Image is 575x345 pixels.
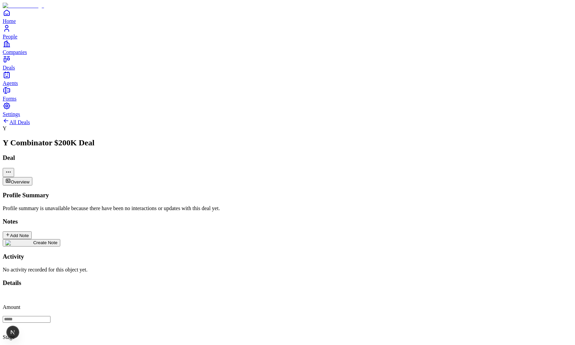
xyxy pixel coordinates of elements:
[3,3,44,9] img: Item Brain Logo
[3,86,572,102] a: Forms
[3,231,32,239] button: Add Note
[3,205,572,211] div: Profile summary is unavailable because there have been no interactions or updates with this deal ...
[3,24,572,39] a: People
[5,240,33,246] img: create note
[3,138,572,147] h2: Y Combinator $200K Deal
[3,34,18,39] span: People
[3,119,30,125] a: All Deals
[3,102,572,117] a: Settings
[3,55,572,70] a: Deals
[3,218,572,225] h3: Notes
[3,192,572,199] h3: Profile Summary
[3,9,572,24] a: Home
[3,304,572,310] p: Amount
[3,239,60,247] button: create noteCreate Note
[3,40,572,55] a: Companies
[3,334,572,340] p: Stage
[3,18,16,24] span: Home
[3,177,32,185] button: Overview
[3,96,16,102] span: Forms
[3,154,572,162] h3: Deal
[3,168,14,177] button: More actions
[3,80,18,86] span: Agents
[5,232,29,238] div: Add Note
[3,253,572,260] h3: Activity
[33,240,58,245] span: Create Note
[3,71,572,86] a: Agents
[3,49,27,55] span: Companies
[3,267,572,273] p: No activity recorded for this object yet.
[3,279,572,287] h3: Details
[3,111,20,117] span: Settings
[3,65,15,70] span: Deals
[3,125,572,132] div: Y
